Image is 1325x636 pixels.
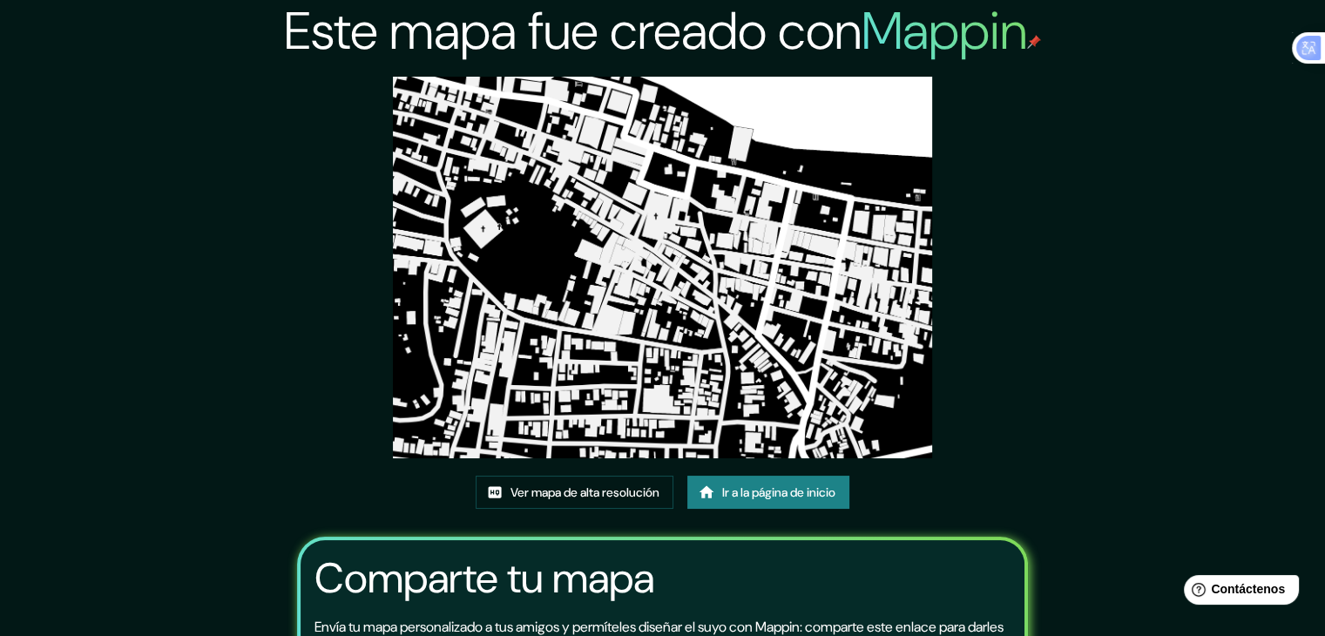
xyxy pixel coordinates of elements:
font: Comparte tu mapa [314,551,654,606]
a: Ver mapa de alta resolución [476,476,673,509]
font: Ir a la página de inicio [722,484,835,500]
a: Ir a la página de inicio [687,476,849,509]
font: Ver mapa de alta resolución [510,484,659,500]
img: created-map [393,77,932,458]
img: pin de mapeo [1027,35,1041,49]
iframe: Lanzador de widgets de ayuda [1170,568,1306,617]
